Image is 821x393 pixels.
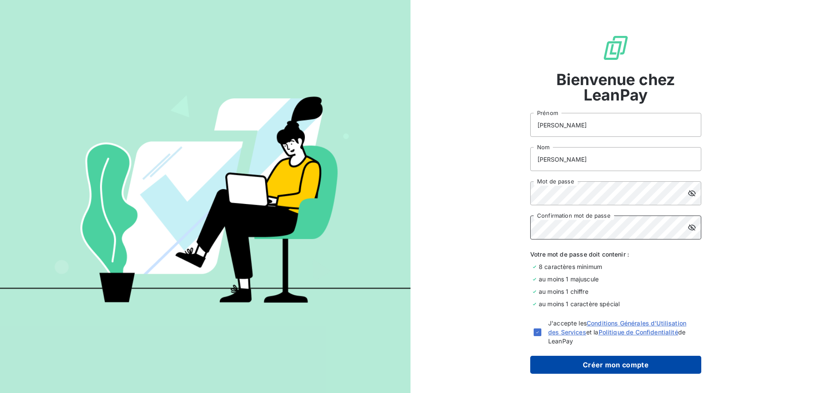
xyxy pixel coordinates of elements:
input: placeholder [530,147,701,171]
span: J'accepte les et la de LeanPay [548,319,698,346]
input: placeholder [530,113,701,137]
span: Bienvenue chez LeanPay [530,72,701,103]
button: Créer mon compte [530,356,701,374]
a: Politique de Confidentialité [599,328,678,336]
span: au moins 1 majuscule [539,275,599,284]
a: Conditions Générales d'Utilisation des Services [548,319,686,336]
img: logo sigle [602,34,629,62]
span: au moins 1 caractère spécial [539,299,620,308]
span: 8 caractères minimum [539,262,602,271]
span: Votre mot de passe doit contenir : [530,250,701,259]
span: au moins 1 chiffre [539,287,588,296]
